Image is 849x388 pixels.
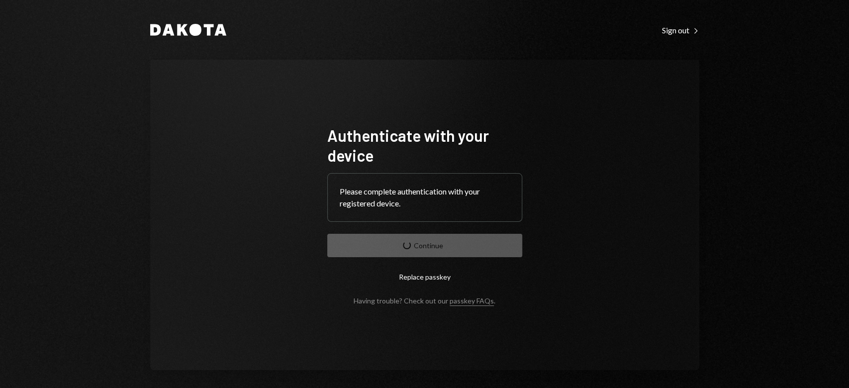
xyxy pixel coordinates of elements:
[354,296,495,305] div: Having trouble? Check out our .
[662,25,699,35] div: Sign out
[340,186,510,209] div: Please complete authentication with your registered device.
[450,296,494,306] a: passkey FAQs
[327,265,522,289] button: Replace passkey
[327,125,522,165] h1: Authenticate with your device
[662,24,699,35] a: Sign out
